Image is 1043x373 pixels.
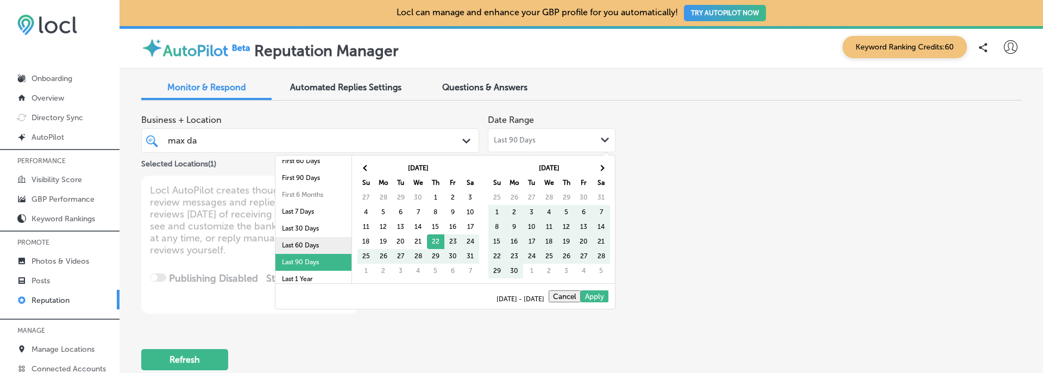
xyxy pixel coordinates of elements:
button: TRY AUTOPILOT NOW [684,5,766,21]
td: 23 [506,249,523,264]
button: Refresh [141,349,228,370]
span: Last 90 Days [494,136,536,145]
td: 25 [357,249,375,264]
span: Questions & Answers [442,82,527,92]
td: 4 [541,205,558,220]
td: 15 [427,220,444,234]
td: 22 [488,249,506,264]
td: 6 [392,205,410,220]
li: Last 7 Days [275,203,351,220]
td: 27 [523,190,541,205]
td: 19 [375,234,392,249]
td: 1 [357,264,375,278]
td: 31 [462,249,479,264]
td: 21 [410,234,427,249]
th: Su [488,176,506,190]
td: 18 [357,234,375,249]
td: 28 [593,249,610,264]
td: 27 [575,249,593,264]
label: Reputation Manager [254,42,399,60]
td: 8 [427,205,444,220]
th: Th [427,176,444,190]
li: Last 90 Days [275,254,351,271]
td: 13 [392,220,410,234]
th: Sa [593,176,610,190]
p: GBP Performance [32,195,95,204]
td: 2 [375,264,392,278]
th: [DATE] [375,161,462,176]
li: Last 1 Year [275,271,351,288]
span: Monitor & Respond [167,82,246,92]
td: 28 [375,190,392,205]
td: 28 [541,190,558,205]
th: Su [357,176,375,190]
td: 10 [523,220,541,234]
td: 11 [541,220,558,234]
img: autopilot-icon [141,37,163,59]
td: 16 [506,234,523,249]
td: 6 [575,205,593,220]
td: 17 [523,234,541,249]
td: 30 [444,249,462,264]
th: Mo [375,176,392,190]
span: [DATE] - [DATE] [497,296,549,302]
td: 20 [392,234,410,249]
td: 26 [558,249,575,264]
td: 8 [488,220,506,234]
td: 7 [410,205,427,220]
td: 29 [488,264,506,278]
img: Beta [228,42,254,53]
td: 3 [523,205,541,220]
td: 27 [392,249,410,264]
td: 9 [444,205,462,220]
td: 14 [593,220,610,234]
span: Keyword Ranking Credits: 60 [843,36,967,58]
td: 25 [541,249,558,264]
p: Manage Locations [32,345,95,354]
p: Photos & Videos [32,257,89,266]
p: Keyword Rankings [32,214,95,223]
td: 10 [462,205,479,220]
li: Last 30 Days [275,220,351,237]
td: 1 [488,205,506,220]
td: 25 [488,190,506,205]
td: 24 [523,249,541,264]
td: 29 [392,190,410,205]
td: 26 [375,249,392,264]
td: 17 [462,220,479,234]
li: First 90 Days [275,170,351,186]
label: Date Range [488,115,534,125]
td: 24 [462,234,479,249]
li: First 60 Days [275,153,351,170]
span: Business + Location [141,115,479,125]
li: First 6 Months [275,186,351,203]
label: AutoPilot [163,42,228,60]
th: We [410,176,427,190]
th: Fr [444,176,462,190]
td: 12 [375,220,392,234]
td: 18 [541,234,558,249]
td: 19 [558,234,575,249]
p: AutoPilot [32,133,64,142]
p: Directory Sync [32,113,83,122]
td: 5 [375,205,392,220]
td: 1 [523,264,541,278]
td: 14 [410,220,427,234]
td: 3 [462,190,479,205]
td: 5 [558,205,575,220]
td: 4 [357,205,375,220]
td: 7 [593,205,610,220]
td: 5 [427,264,444,278]
th: Fr [575,176,593,190]
td: 13 [575,220,593,234]
th: [DATE] [506,161,593,176]
p: Visibility Score [32,175,82,184]
button: Cancel [549,290,581,302]
td: 1 [427,190,444,205]
td: 26 [506,190,523,205]
p: Overview [32,94,64,103]
td: 3 [558,264,575,278]
th: Th [558,176,575,190]
td: 7 [462,264,479,278]
td: 30 [506,264,523,278]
